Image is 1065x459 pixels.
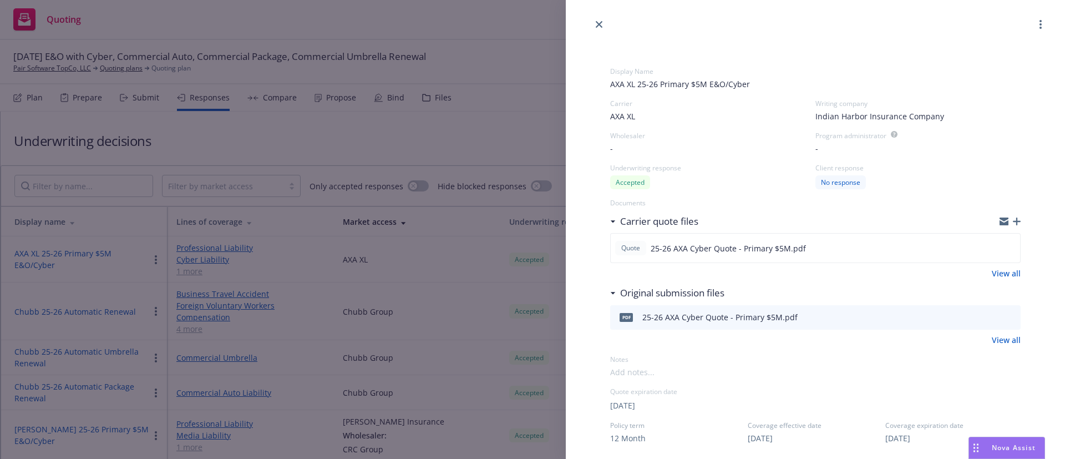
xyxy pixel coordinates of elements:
h3: Carrier quote files [620,214,698,229]
span: - [610,143,613,154]
a: View all [992,334,1021,346]
button: [DATE] [885,432,910,444]
div: Program administrator [815,131,886,140]
div: Display Name [610,67,1021,76]
span: pdf [620,313,633,321]
a: View all [992,268,1021,279]
span: Quote [620,243,642,253]
div: Notes [610,355,1021,364]
h3: Original submission files [620,286,724,300]
span: 25-26 AXA Cyber Quote - Primary $5M.pdf [651,243,806,254]
button: [DATE] [748,432,773,444]
span: Policy term [610,421,745,430]
div: Original submission files [610,286,724,300]
span: Coverage expiration date [885,421,1021,430]
div: Wholesaler [610,131,815,140]
button: 12 Month [610,432,646,444]
div: Quote expiration date [610,387,1021,396]
a: close [592,18,606,31]
button: Nova Assist [968,437,1045,459]
button: download file [988,241,997,255]
span: Nova Assist [992,443,1036,452]
button: download file [988,311,997,324]
div: Drag to move [969,437,983,458]
div: Writing company [815,99,1021,108]
span: - [815,143,818,154]
div: 25-26 AXA Cyber Quote - Primary $5M.pdf [642,311,798,323]
button: preview file [1006,311,1016,324]
div: Carrier [610,99,815,108]
span: Indian Harbor Insurance Company [815,110,944,122]
div: Underwriting response [610,163,815,173]
button: [DATE] [610,400,635,411]
div: Client response [815,163,1021,173]
div: Documents [610,198,1021,208]
div: Accepted [610,175,650,189]
button: preview file [1006,241,1016,255]
span: AXA XL 25-26 Primary $5M E&O/Cyber [610,78,1021,90]
div: No response [815,175,866,189]
div: Carrier quote files [610,214,698,229]
span: Coverage effective date [748,421,883,430]
span: AXA XL [610,110,635,122]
